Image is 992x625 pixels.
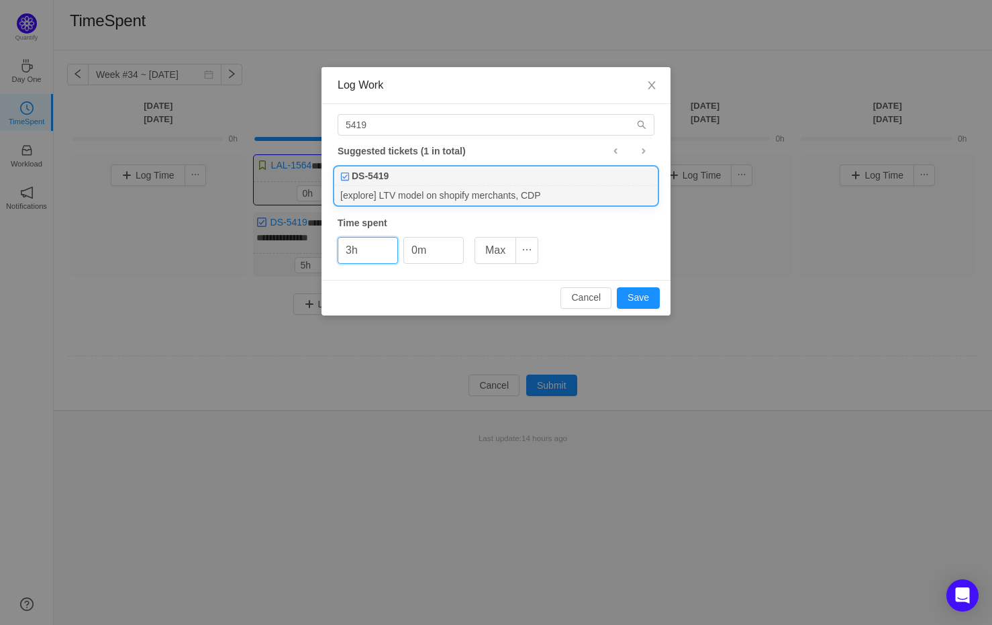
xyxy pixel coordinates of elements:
button: Close [633,67,671,105]
img: 10318 [340,172,350,181]
div: Open Intercom Messenger [946,579,979,612]
button: Save [617,287,660,309]
button: icon: ellipsis [515,237,538,264]
i: icon: close [646,80,657,91]
div: [explore] LTV model on shopify merchants, CDP [335,186,657,204]
div: Suggested tickets (1 in total) [338,142,654,160]
b: DS-5419 [352,169,389,183]
button: Max [475,237,516,264]
i: icon: search [637,120,646,130]
input: Search [338,114,654,136]
div: Time spent [338,216,654,230]
div: Log Work [338,78,654,93]
button: Cancel [560,287,611,309]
